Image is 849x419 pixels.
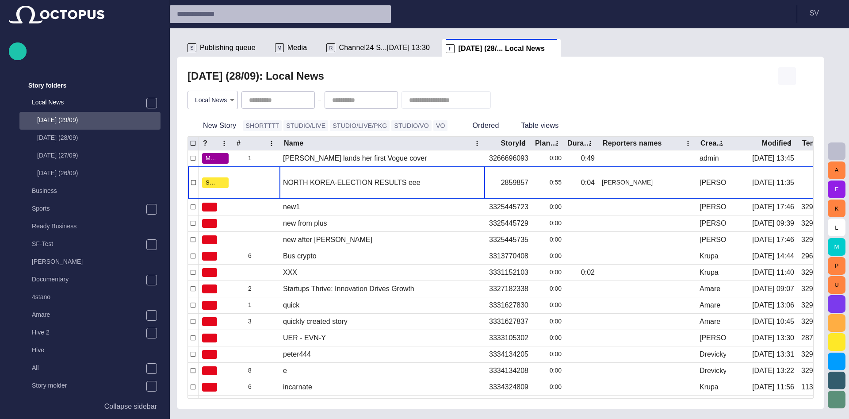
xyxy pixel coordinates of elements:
div: 24/09 09:07 [752,284,794,294]
p: S [187,43,196,52]
button: Ordered [457,118,502,134]
p: SF-Test [32,239,146,248]
div: 0:00 [535,379,562,395]
div: Reporters names [603,139,662,148]
div: 0:55 [535,167,562,199]
div: 3298514337 [801,300,827,310]
div: 1 [236,297,276,313]
div: 3313770408 [489,251,528,261]
div: [DATE] (27/09) [19,147,161,165]
p: Hive 2 [32,328,146,337]
button: L [828,219,845,236]
span: Publishing queue [200,43,256,52]
div: Template [802,139,827,148]
button: # column menu [265,137,278,150]
div: 3327182338 [489,284,528,294]
div: 6 [236,379,276,395]
div: 2875374288 [801,333,827,343]
div: Vasyliev [700,235,726,245]
div: Duration [567,139,592,148]
div: Hive 2 [14,324,161,342]
div: SF-Test [14,236,161,254]
div: Amare [700,284,720,294]
div: 3331152103 [489,268,528,277]
button: STUDIO/LIVE [283,120,328,131]
p: S V [810,8,819,19]
div: 0:00 [535,150,562,166]
button: Plan dur column menu [551,137,563,150]
div: 16/07 17:46 [752,202,794,212]
div: Carole [700,178,726,188]
span: [DATE] (28/... Local News [458,44,545,53]
p: [DATE] (26/09) [37,169,161,177]
div: 6 [236,248,276,264]
h2: [DATE] (28/09): Local News [187,70,324,82]
button: M [828,238,845,256]
button: SCRIPT [202,175,229,191]
span: Channel24 S...[DATE] 13:30 [339,43,430,52]
button: F [828,181,845,198]
button: Table views [506,118,574,134]
div: quickly created story [283,317,348,327]
div: Bus crypto [283,251,317,261]
div: 0:00 [535,215,562,231]
div: Vasyliev [700,219,726,228]
div: Amare [700,300,720,310]
p: Hive [32,346,161,354]
button: Name column menu [471,137,483,150]
div: Drevicky [700,350,726,359]
div: 0:04 [581,178,595,188]
button: Collapse sidebar [9,398,161,415]
p: Local News [32,98,146,107]
div: 0:00 [535,232,562,248]
div: 21/07 11:40 [752,268,794,277]
p: F [446,44,455,53]
p: Sports [32,204,146,213]
div: 3298514337 [801,317,827,327]
div: 1131829 [801,382,827,392]
div: [DATE] (29/09) [19,112,161,130]
div: F[DATE] (28/... Local News [442,39,561,57]
p: Story molder [32,381,146,390]
div: UER - EVN-Y [283,333,326,343]
div: Story molder [14,377,161,395]
div: Ready Business [14,218,161,236]
div: 24/09 14:44 [752,251,794,261]
p: Story folders [28,81,66,90]
p: Collapse sidebar [104,401,157,412]
div: Krupa [700,251,719,261]
div: 1 [236,150,276,166]
div: 3298514337 [801,202,827,212]
div: 24/09 11:56 [752,382,794,392]
div: Business [14,183,161,200]
div: 24/09 13:45 [752,154,794,163]
button: U [828,276,845,294]
button: A [828,161,845,179]
p: [DATE] (29/09) [37,115,161,124]
button: P [828,257,845,275]
div: MMedia [272,39,323,57]
div: 0:00 [535,363,562,379]
div: 17/07 11:35 [752,178,794,188]
div: 0:00 [535,346,562,362]
div: 3331627830 [489,300,528,310]
button: SV [803,5,844,21]
div: 3298514337 [801,219,827,228]
p: All [32,363,146,372]
div: new after Jennifer Lawrence [283,235,372,245]
div: Amare [14,307,161,324]
p: [PERSON_NAME] [32,257,161,266]
div: # [237,139,241,148]
div: 3266696093 [489,154,528,163]
p: Business [32,186,161,195]
div: new1 [283,202,300,212]
div: Local News[DATE] (29/09)[DATE] (28/09)[DATE] (27/09)[DATE] (26/09) [14,94,161,183]
div: Krupa [700,268,719,277]
div: 0:00 [535,199,562,215]
p: M [275,43,284,52]
div: 2960390590 [801,251,827,261]
div: [DATE] (26/09) [19,165,161,183]
div: Vasyliev [700,202,726,212]
div: 4stano [14,289,161,307]
div: 0:49 [581,154,595,163]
